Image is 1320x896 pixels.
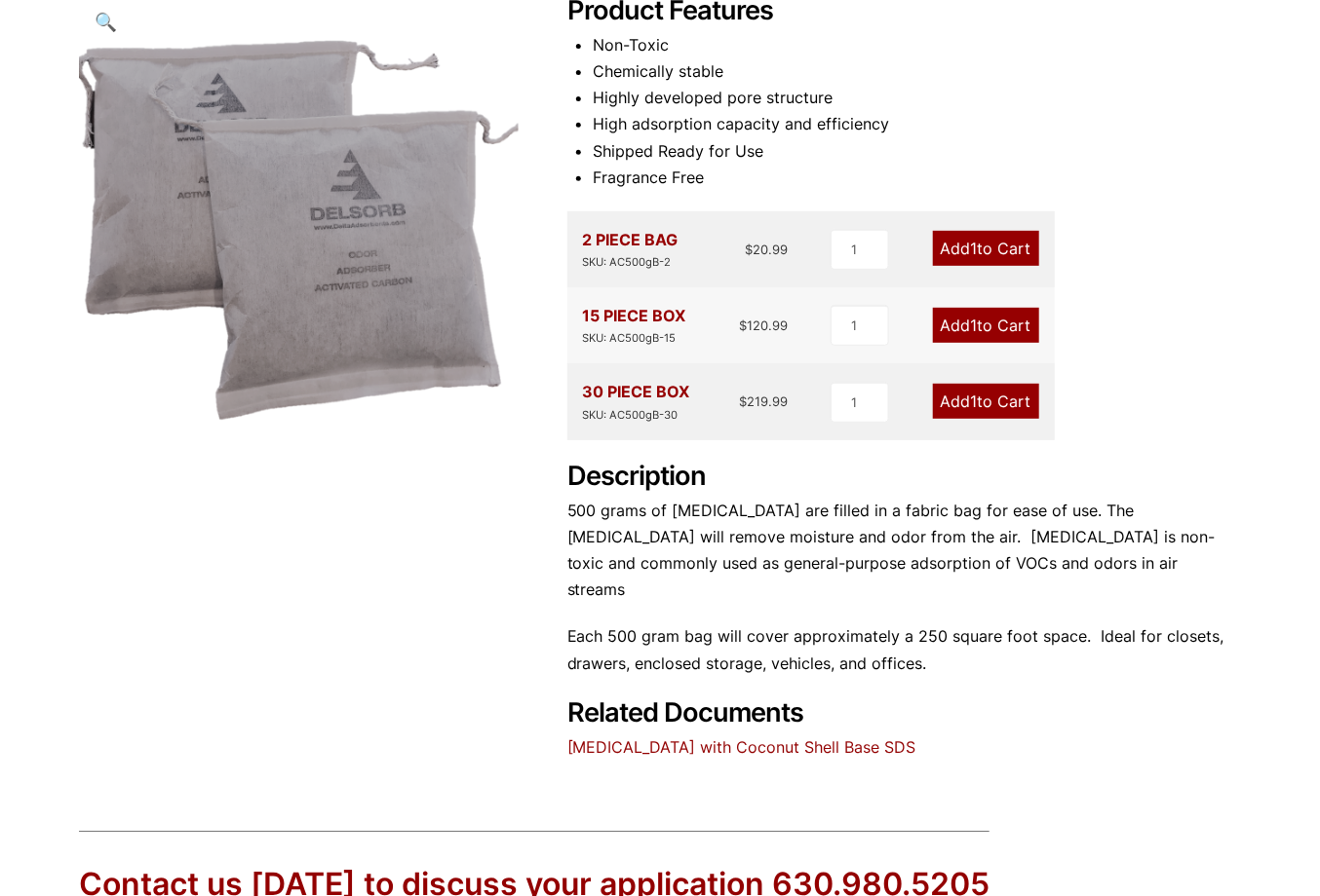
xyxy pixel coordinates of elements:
h2: Description [567,461,1241,493]
span: 🔍 [95,11,117,32]
div: 15 PIECE BOX [583,303,686,348]
li: Shipped Ready for Use [593,138,1241,165]
div: SKU: AC500gB-15 [583,329,686,348]
a: Add1to Cart [933,231,1039,266]
bdi: 20.99 [745,242,788,257]
span: $ [739,393,747,409]
span: 1 [971,239,978,258]
div: 30 PIECE BOX [583,379,690,424]
span: 1 [971,392,978,411]
li: Non-Toxic [593,32,1241,58]
bdi: 219.99 [739,393,788,409]
bdi: 120.99 [739,317,788,333]
p: Each 500 gram bag will cover approximately a 250 square foot space. Ideal for closets, drawers, e... [567,623,1241,676]
li: Highly developed pore structure [593,85,1241,111]
span: $ [745,242,753,257]
a: Add1to Cart [933,308,1039,343]
p: 500 grams of [MEDICAL_DATA] are filled in a fabric bag for ease of use. The [MEDICAL_DATA] will r... [567,498,1241,604]
div: SKU: AC500gB-30 [583,406,690,425]
a: Add1to Cart [933,384,1039,419]
a: [MEDICAL_DATA] with Coconut Shell Base SDS [567,737,916,757]
div: 2 PIECE BAG [583,227,679,272]
li: High adsorption capacity and efficiency [593,111,1241,137]
span: $ [739,317,747,333]
li: Chemically stable [593,58,1241,85]
li: Fragrance Free [593,165,1241,191]
span: 1 [971,316,978,335]
div: SKU: AC500gB-2 [583,253,679,272]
